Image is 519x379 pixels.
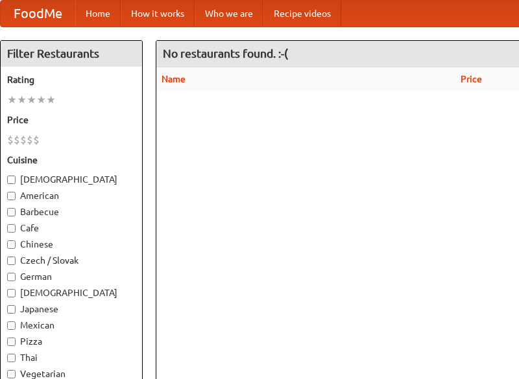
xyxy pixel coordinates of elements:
input: American [7,192,16,200]
input: [DEMOGRAPHIC_DATA] [7,289,16,297]
li: ★ [46,93,56,107]
input: Mexican [7,321,16,330]
li: $ [14,133,20,147]
a: Recipe videos [263,1,341,27]
li: $ [27,133,33,147]
a: FoodMe [1,1,75,27]
h5: Rating [7,73,136,86]
input: Czech / Slovak [7,257,16,265]
input: Barbecue [7,208,16,216]
li: ★ [7,93,17,107]
label: Cafe [7,222,136,235]
input: German [7,273,16,281]
label: American [7,189,136,202]
input: Japanese [7,305,16,314]
label: [DEMOGRAPHIC_DATA] [7,173,136,186]
h5: Price [7,113,136,126]
h5: Cuisine [7,154,136,167]
label: Chinese [7,238,136,251]
li: $ [20,133,27,147]
li: ★ [36,93,46,107]
h4: Filter Restaurants [1,41,142,67]
label: German [7,270,136,283]
a: Name [162,74,186,84]
label: Barbecue [7,205,136,218]
label: Thai [7,351,136,364]
label: Czech / Slovak [7,254,136,267]
a: Who we are [195,1,263,27]
label: [DEMOGRAPHIC_DATA] [7,286,136,299]
input: Cafe [7,224,16,233]
input: Thai [7,354,16,362]
input: Chinese [7,240,16,249]
input: Pizza [7,338,16,346]
label: Pizza [7,335,136,348]
li: ★ [27,93,36,107]
a: How it works [121,1,195,27]
label: Japanese [7,303,136,316]
a: Price [461,74,482,84]
a: Home [75,1,121,27]
input: [DEMOGRAPHIC_DATA] [7,176,16,184]
li: ★ [17,93,27,107]
li: $ [33,133,40,147]
input: Vegetarian [7,370,16,378]
ng-pluralize: No restaurants found. :-( [163,47,288,60]
li: $ [7,133,14,147]
label: Mexican [7,319,136,332]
